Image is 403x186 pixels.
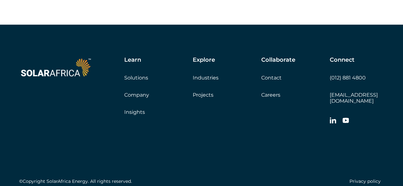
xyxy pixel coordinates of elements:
[330,75,366,81] a: (012) 881 4800
[261,92,280,98] a: Careers
[124,92,149,98] a: Company
[349,178,381,184] a: Privacy policy
[330,57,355,64] h5: Connect
[193,75,219,81] a: Industries
[261,57,295,64] h5: Collaborate
[193,92,213,98] a: Projects
[124,109,145,115] a: Insights
[124,75,148,81] a: Solutions
[193,57,215,64] h5: Explore
[261,75,282,81] a: Contact
[124,57,141,64] h5: Learn
[19,179,132,184] h5: ©Copyright SolarAfrica Energy. All rights reserved.
[330,92,378,104] a: [EMAIL_ADDRESS][DOMAIN_NAME]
